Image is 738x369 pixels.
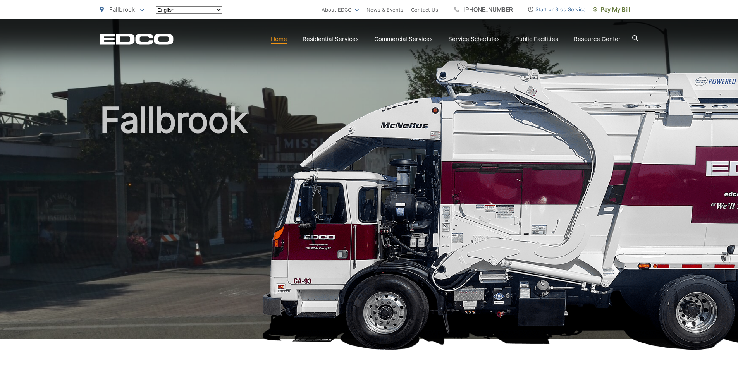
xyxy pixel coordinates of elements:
a: Contact Us [411,5,438,14]
h1: Fallbrook [100,101,638,346]
span: Pay My Bill [593,5,630,14]
select: Select a language [156,6,222,14]
a: Resource Center [574,34,621,44]
a: Home [271,34,287,44]
a: Public Facilities [515,34,558,44]
a: EDCD logo. Return to the homepage. [100,34,174,45]
a: About EDCO [322,5,359,14]
a: Commercial Services [374,34,433,44]
a: Residential Services [303,34,359,44]
a: News & Events [366,5,403,14]
a: Service Schedules [448,34,500,44]
span: Fallbrook [109,6,135,13]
